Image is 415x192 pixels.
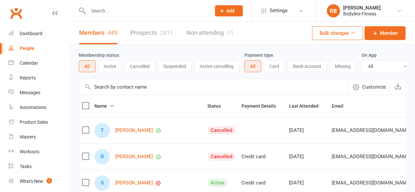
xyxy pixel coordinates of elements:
a: Prospects2811 [131,22,173,44]
span: Settings [270,3,288,18]
div: Reports [20,75,36,80]
span: Status [207,103,228,109]
div: Cancelled [207,126,236,135]
span: Name [94,103,114,109]
button: Email [332,102,351,110]
span: Email [332,103,351,109]
input: Search... [86,6,207,15]
label: On App [362,53,377,58]
a: [PERSON_NAME] [115,128,153,133]
div: [DATE] [289,128,326,133]
input: Search by contact name [79,79,348,95]
div: People [20,46,34,51]
button: Active cancelling [194,60,239,72]
div: Bodyline Fitness [343,11,381,17]
button: Cancelled [124,60,155,72]
span: Customize [362,83,386,91]
a: Non-attending11 [186,22,234,44]
a: Tasks [9,159,69,174]
span: Add [226,8,235,13]
div: [DATE] [289,154,326,160]
div: T [94,123,110,138]
a: What's New1 [9,174,69,189]
button: Customize [348,79,390,95]
div: RB [327,4,340,17]
span: [EMAIL_ADDRESS][DOMAIN_NAME] [332,124,411,137]
div: Workouts [20,149,39,154]
label: Payment type [244,53,273,58]
button: Last Attended [289,102,326,110]
a: [PERSON_NAME] [115,180,153,186]
a: Automations [9,100,69,115]
div: [PERSON_NAME] [343,5,381,11]
a: [PERSON_NAME] [115,154,153,160]
button: All [244,60,261,72]
button: Bulk changes [312,26,363,40]
button: All [79,60,95,72]
a: Waivers [9,130,69,144]
div: Active [207,179,228,187]
span: [EMAIL_ADDRESS][DOMAIN_NAME] [332,150,411,163]
span: Payment Details [241,103,283,109]
span: Member [380,29,398,37]
a: Calendar [9,56,69,71]
a: Reports [9,71,69,85]
div: Cancelled [207,152,236,161]
div: Credit card [241,154,283,160]
div: [DATE] [289,180,326,186]
label: Membership status [79,53,119,58]
button: Suspended [158,60,192,72]
div: Tasks [20,164,31,169]
div: Automations [20,105,46,110]
a: Member [364,26,405,40]
div: Calendar [20,60,38,66]
a: Messages [9,85,69,100]
div: D [94,149,110,164]
a: Members449 [79,22,117,44]
span: [EMAIL_ADDRESS][DOMAIN_NAME] [332,177,411,189]
span: 1 [47,178,52,183]
div: Product Sales [20,119,48,125]
a: People [9,41,69,56]
div: Waivers [20,134,36,139]
div: 2811 [160,29,173,36]
a: Dashboard [9,26,69,41]
div: Credit card [241,180,283,186]
span: Last Attended [289,103,326,109]
button: Status [207,102,228,110]
div: What's New [20,179,43,184]
div: 449 [108,29,117,36]
button: Card [264,60,285,72]
div: Messages [20,90,40,95]
div: Dashboard [20,31,42,36]
button: Add [215,5,243,16]
div: 11 [227,29,234,36]
a: Workouts [9,144,69,159]
div: S [94,175,110,191]
button: Name [94,102,114,110]
a: Clubworx [8,5,24,21]
button: Active [98,60,122,72]
button: Bank account [287,60,327,72]
button: Missing [329,60,356,72]
button: Payment Details [241,102,283,110]
a: Product Sales [9,115,69,130]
